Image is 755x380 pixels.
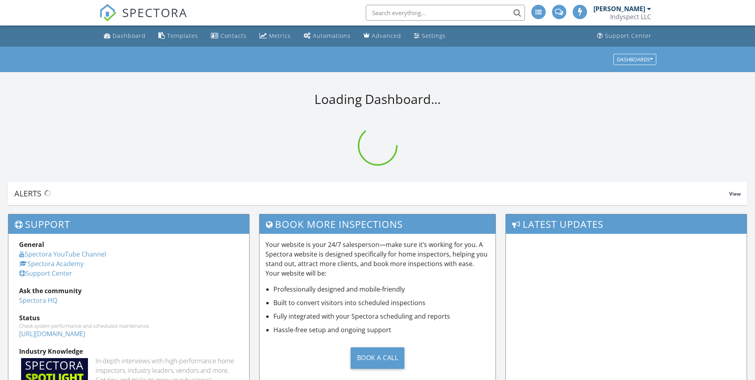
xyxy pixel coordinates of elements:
div: Dashboards [617,57,653,62]
div: Check system performance and scheduled maintenance. [19,323,238,329]
div: Contacts [220,32,247,39]
img: The Best Home Inspection Software - Spectora [99,4,117,22]
a: Dashboard [101,29,149,43]
li: Professionally designed and mobile-friendly [273,284,490,294]
a: Settings [411,29,449,43]
div: Alerts [14,188,729,199]
a: Automations (Basic) [300,29,354,43]
input: Search everything... [366,5,525,21]
span: SPECTORA [122,4,187,21]
li: Fully integrated with your Spectora scheduling and reports [273,311,490,321]
a: SPECTORA [99,11,187,27]
div: Advanced [372,32,401,39]
div: Industry Knowledge [19,347,238,356]
div: Ask the community [19,286,238,296]
a: Support Center [594,29,655,43]
div: Templates [167,32,198,39]
button: Dashboards [613,54,656,65]
a: Spectora HQ [19,296,57,305]
a: Contacts [208,29,250,43]
div: Book a Call [351,347,405,369]
a: [URL][DOMAIN_NAME] [19,329,85,338]
a: Book a Call [265,341,490,375]
div: Settings [422,32,446,39]
div: Dashboard [113,32,146,39]
p: Your website is your 24/7 salesperson—make sure it’s working for you. A Spectora website is desig... [265,240,490,278]
a: Spectora YouTube Channel [19,250,106,259]
a: Spectora Academy [19,259,84,268]
li: Built to convert visitors into scheduled inspections [273,298,490,308]
strong: General [19,240,44,249]
a: Support Center [19,269,72,278]
a: Metrics [256,29,294,43]
li: Hassle-free setup and ongoing support [273,325,490,335]
h3: Support [8,214,249,234]
div: Automations [313,32,351,39]
div: Indyspect LLC [610,13,651,21]
div: Status [19,313,238,323]
div: [PERSON_NAME] [593,5,645,13]
div: Metrics [269,32,291,39]
a: Templates [155,29,201,43]
span: View [729,190,741,197]
h3: Latest Updates [506,214,747,234]
h3: Book More Inspections [259,214,496,234]
div: Support Center [605,32,652,39]
a: Advanced [360,29,404,43]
